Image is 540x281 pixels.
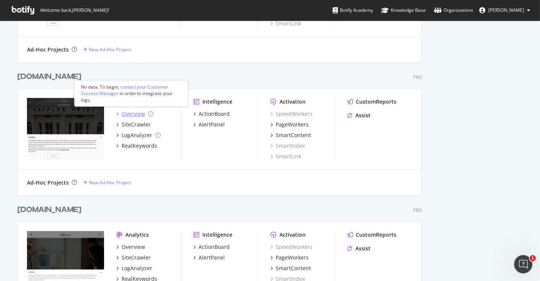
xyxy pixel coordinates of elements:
[276,132,311,139] div: SmartContent
[279,98,306,106] div: Activation
[27,179,69,187] div: Ad-Hoc Projects
[355,245,371,252] div: Assist
[347,112,371,119] a: Assist
[193,110,230,118] a: ActionBoard
[17,205,81,216] div: [DOMAIN_NAME]
[193,243,230,251] a: ActionBoard
[202,231,232,239] div: Intelligence
[27,46,69,54] div: Ad-Hoc Projects
[122,132,152,139] div: LogAnalyzer
[116,254,151,262] a: SiteCrawler
[193,121,225,129] a: AlertPanel
[17,205,84,216] a: [DOMAIN_NAME]
[89,179,131,186] div: New Ad-Hoc Project
[27,98,104,160] img: www.raffles.com
[347,98,396,106] a: CustomReports
[434,6,473,14] div: Organizations
[270,20,301,27] a: SmartLink
[199,254,225,262] div: AlertPanel
[276,254,309,262] div: PageWorkers
[381,6,426,14] div: Knowledge Base
[514,255,532,273] iframe: Intercom live chat
[116,243,145,251] a: Overview
[270,132,311,139] a: SmartContent
[199,110,230,118] div: ActionBoard
[333,6,373,14] div: Botify Academy
[270,243,313,251] a: SpeedWorkers
[17,71,81,83] div: [DOMAIN_NAME]
[276,121,309,129] div: PageWorkers
[81,84,182,103] div: No data. To begin, in order to integrate your logs.
[81,84,169,97] div: contact your Customer Success Manager
[122,254,151,262] div: SiteCrawler
[193,254,225,262] a: AlertPanel
[347,231,396,239] a: CustomReports
[122,121,151,129] div: SiteCrawler
[473,4,536,16] button: [PERSON_NAME]
[355,112,371,119] div: Assist
[125,231,149,239] div: Analytics
[276,265,311,272] div: SmartContent
[116,110,153,118] a: Overview
[199,121,225,129] div: AlertPanel
[116,121,151,129] a: SiteCrawler
[530,255,536,261] span: 1
[116,265,152,272] a: LogAnalyzer
[356,98,396,106] div: CustomReports
[89,46,131,53] div: New Ad-Hoc Project
[40,7,109,13] span: Welcome back, [PERSON_NAME] !
[199,243,230,251] div: ActionBoard
[122,265,152,272] div: LogAnalyzer
[270,110,313,118] a: SpeedWorkers
[17,71,84,83] a: [DOMAIN_NAME]
[270,142,305,150] a: SmartIndex
[83,179,131,186] a: New Ad-Hoc Project
[270,121,309,129] a: PageWorkers
[488,7,524,13] span: Vimala Ngonekeo
[270,265,311,272] a: SmartContent
[347,245,371,252] a: Assist
[202,98,232,106] div: Intelligence
[413,74,422,81] div: Pro
[116,132,161,139] a: LogAnalyzer
[116,142,157,150] a: RealKeywords
[413,207,422,214] div: Pro
[122,110,145,118] div: Overview
[122,142,157,150] div: RealKeywords
[270,153,301,160] a: SmartLink
[270,254,309,262] a: PageWorkers
[356,231,396,239] div: CustomReports
[279,231,306,239] div: Activation
[122,243,145,251] div: Overview
[83,46,131,53] a: New Ad-Hoc Project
